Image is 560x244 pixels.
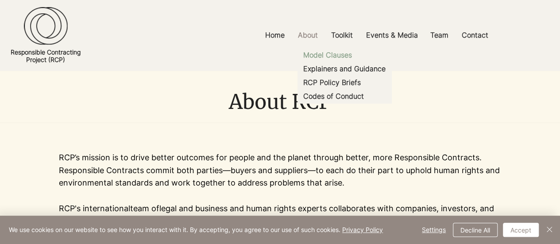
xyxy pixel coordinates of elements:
button: Close [544,223,555,237]
p: About [294,25,322,45]
span: team of [130,204,159,213]
a: Contact [455,25,495,45]
a: Explainers and Guidance [297,62,391,76]
nav: Site [193,25,560,45]
a: Privacy Policy [342,226,383,233]
p: Model Clauses [300,48,355,62]
button: Accept [503,223,539,237]
p: Home [261,25,289,45]
p: Codes of Conduct [300,89,367,103]
p: Toolkit [327,25,357,45]
h1: About RCP [123,88,436,116]
button: Decline All [453,223,498,237]
p: Contact [457,25,493,45]
span: We use cookies on our website to see how you interact with it. By accepting, you agree to our use... [9,226,383,234]
a: Model Clauses [297,48,391,62]
a: RCP Policy Briefs [297,76,391,89]
img: Close [544,224,555,235]
a: Home [259,25,291,45]
a: Codes of Conduct [297,89,391,103]
a: Events & Media [359,25,424,45]
span: Settings [422,223,446,236]
p: Events & Media [362,25,422,45]
a: Team [424,25,455,45]
p: Team [426,25,453,45]
a: Responsible ContractingProject (RCP) [11,48,81,63]
a: About [291,25,324,45]
p: RCP’s mission is to drive better outcomes for people and the planet through better, more Responsi... [59,151,502,190]
p: Explainers and Guidance [300,62,389,76]
p: RCP Policy Briefs [300,76,364,89]
a: Toolkit [324,25,359,45]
